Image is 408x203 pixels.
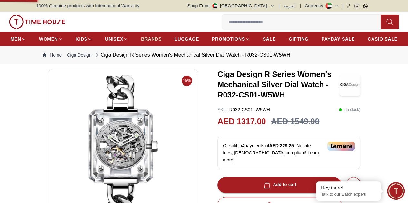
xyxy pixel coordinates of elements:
span: PAYDAY SALE [321,36,354,42]
span: 100% Genuine products with International Warranty [36,3,139,9]
a: Home [43,52,62,58]
button: Shop From[GEOGRAPHIC_DATA] [187,3,274,9]
div: Currency [305,3,326,9]
a: BRANDS [141,33,162,45]
button: العربية [283,3,296,9]
span: SALE [263,36,276,42]
img: ... [9,15,65,29]
p: Talk to our watch expert! [321,192,376,197]
a: CASIO SALE [368,33,398,45]
img: United Arab Emirates [212,3,217,8]
div: Or split in 4 payments of - No late fees, [DEMOGRAPHIC_DATA] compliant! [217,137,360,169]
h3: Ciga Design R Series Women's Mechanical Silver Dial Watch - R032-CS01-W5WH [217,69,339,100]
a: UNISEX [105,33,128,45]
a: PAYDAY SALE [321,33,354,45]
a: Whatsapp [363,4,368,8]
a: GIFTING [289,33,309,45]
a: PROMOTIONS [212,33,250,45]
button: Add to cart [217,177,342,193]
span: SKU : [217,107,228,112]
p: R032-CS01- W5WH [217,106,270,113]
a: MEN [11,33,26,45]
a: LUGGAGE [174,33,199,45]
span: LUGGAGE [174,36,199,42]
a: WOMEN [39,33,63,45]
div: Chat Widget [387,182,405,200]
div: Add to cart [263,181,296,189]
span: Learn more [223,150,319,162]
a: SALE [263,33,276,45]
span: UNISEX [105,36,123,42]
a: Ciga Design [67,52,91,58]
span: GIFTING [289,36,309,42]
h3: AED 1549.00 [271,115,319,128]
div: Hey there! [321,185,376,191]
span: KIDS [76,36,87,42]
span: MEN [11,36,21,42]
img: Ciga Design R Series Women's Mechanical Silver Dial Watch - R032-CS01-W5WH [339,73,360,96]
span: | [342,3,343,9]
span: 15% [182,76,192,86]
span: | [300,3,301,9]
a: KIDS [76,33,92,45]
span: PROMOTIONS [212,36,245,42]
span: WOMEN [39,36,58,42]
span: BRANDS [141,36,162,42]
div: Ciga Design R Series Women's Mechanical Silver Dial Watch - R032-CS01-W5WH [94,51,290,59]
a: Facebook [346,4,351,8]
span: AED 329.25 [269,143,294,148]
p: ( In stock ) [339,106,360,113]
nav: Breadcrumb [36,46,372,64]
h2: AED 1317.00 [217,115,266,128]
img: Tamara [327,142,355,151]
span: CASIO SALE [368,36,398,42]
span: | [278,3,280,9]
a: Instagram [354,4,359,8]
